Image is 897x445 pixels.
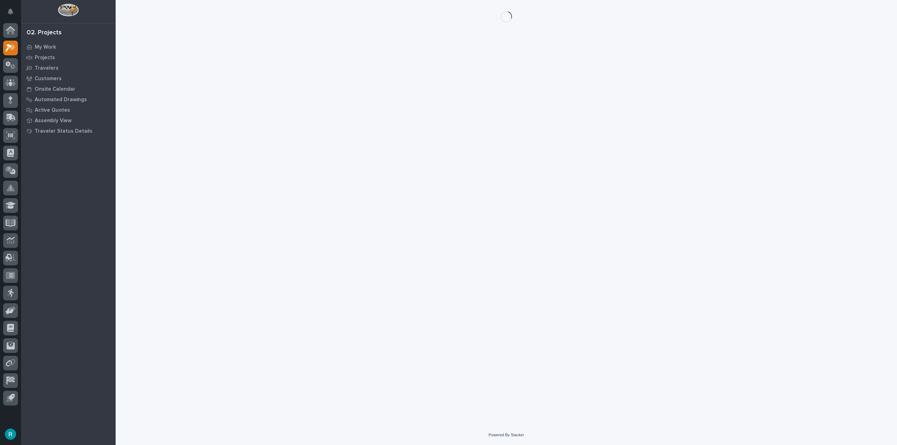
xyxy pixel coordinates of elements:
p: Projects [35,55,55,61]
p: Traveler Status Details [35,128,93,134]
a: Onsite Calendar [21,84,116,94]
a: Traveler Status Details [21,126,116,136]
p: Active Quotes [35,107,70,113]
img: Workspace Logo [58,4,78,16]
p: My Work [35,44,56,50]
p: Onsite Calendar [35,86,75,92]
div: 02. Projects [27,29,62,37]
a: Travelers [21,63,116,73]
a: Projects [21,52,116,63]
div: Notifications [9,8,18,20]
p: Travelers [35,65,59,71]
a: My Work [21,42,116,52]
button: users-avatar [3,427,18,441]
p: Assembly View [35,118,71,124]
p: Customers [35,76,62,82]
a: Active Quotes [21,105,116,115]
a: Powered By Stacker [488,433,524,437]
a: Customers [21,73,116,84]
button: Notifications [3,4,18,19]
a: Automated Drawings [21,94,116,105]
p: Automated Drawings [35,97,87,103]
a: Assembly View [21,115,116,126]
